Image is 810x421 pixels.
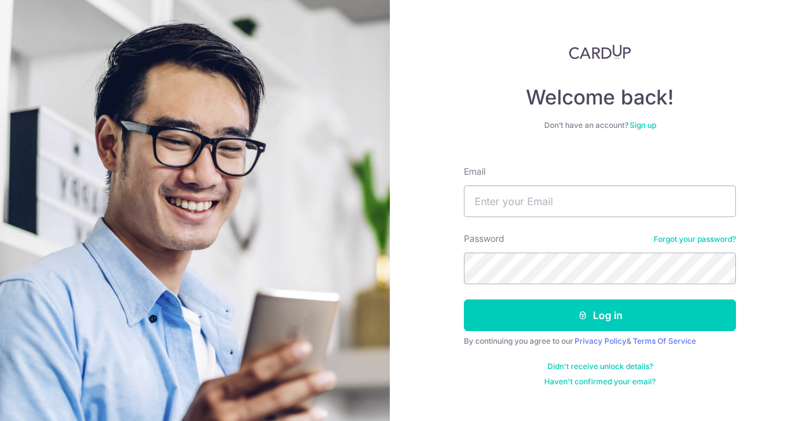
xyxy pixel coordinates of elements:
a: Terms Of Service [633,336,696,346]
div: Don’t have an account? [464,120,736,130]
img: CardUp Logo [569,44,631,60]
a: Didn't receive unlock details? [547,361,653,372]
button: Log in [464,299,736,331]
div: By continuing you agree to our & [464,336,736,346]
a: Sign up [630,120,656,130]
a: Haven't confirmed your email? [544,377,656,387]
label: Password [464,232,504,245]
label: Email [464,165,485,178]
a: Forgot your password? [654,234,736,244]
a: Privacy Policy [575,336,626,346]
input: Enter your Email [464,185,736,217]
h4: Welcome back! [464,85,736,110]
